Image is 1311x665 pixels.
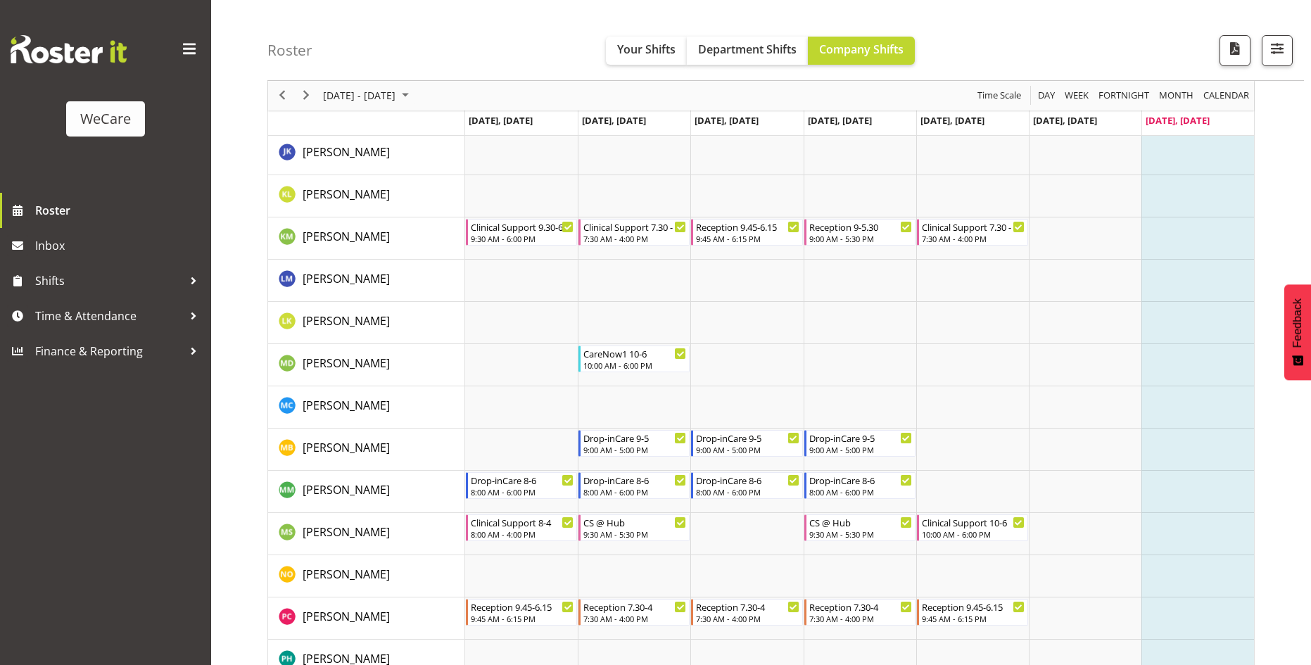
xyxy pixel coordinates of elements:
[809,600,912,614] div: Reception 7.30-4
[469,114,533,127] span: [DATE], [DATE]
[1158,87,1195,105] span: Month
[303,566,390,583] a: [PERSON_NAME]
[303,482,390,498] span: [PERSON_NAME]
[303,397,390,414] a: [PERSON_NAME]
[1037,87,1056,105] span: Day
[466,514,577,541] div: Mehreen Sardar"s event - Clinical Support 8-4 Begin From Monday, August 11, 2025 at 8:00:00 AM GM...
[583,600,686,614] div: Reception 7.30-4
[804,430,916,457] div: Matthew Brewer"s event - Drop-inCare 9-5 Begin From Thursday, August 14, 2025 at 9:00:00 AM GMT+1...
[471,473,574,487] div: Drop-inCare 8-6
[1201,87,1252,105] button: Month
[696,220,799,234] div: Reception 9.45-6.15
[1096,87,1152,105] button: Fortnight
[583,431,686,445] div: Drop-inCare 9-5
[808,37,915,65] button: Company Shifts
[322,87,397,105] span: [DATE] - [DATE]
[691,430,802,457] div: Matthew Brewer"s event - Drop-inCare 9-5 Begin From Wednesday, August 13, 2025 at 9:00:00 AM GMT+...
[808,114,872,127] span: [DATE], [DATE]
[922,515,1025,529] div: Clinical Support 10-6
[303,566,390,582] span: [PERSON_NAME]
[303,609,390,624] span: [PERSON_NAME]
[583,360,686,371] div: 10:00 AM - 6:00 PM
[922,220,1025,234] div: Clinical Support 7.30 - 4
[1033,114,1097,127] span: [DATE], [DATE]
[809,515,912,529] div: CS @ Hub
[582,114,646,127] span: [DATE], [DATE]
[809,486,912,498] div: 8:00 AM - 6:00 PM
[809,444,912,455] div: 9:00 AM - 5:00 PM
[268,555,465,597] td: Natasha Ottley resource
[35,235,204,256] span: Inbox
[1220,35,1250,66] button: Download a PDF of the roster according to the set date range.
[303,271,390,286] span: [PERSON_NAME]
[804,472,916,499] div: Matthew Mckenzie"s event - Drop-inCare 8-6 Begin From Thursday, August 14, 2025 at 8:00:00 AM GMT...
[809,431,912,445] div: Drop-inCare 9-5
[578,599,690,626] div: Penny Clyne-Moffat"s event - Reception 7.30-4 Begin From Tuesday, August 12, 2025 at 7:30:00 AM G...
[578,430,690,457] div: Matthew Brewer"s event - Drop-inCare 9-5 Begin From Tuesday, August 12, 2025 at 9:00:00 AM GMT+12...
[303,524,390,540] span: [PERSON_NAME]
[583,473,686,487] div: Drop-inCare 8-6
[578,514,690,541] div: Mehreen Sardar"s event - CS @ Hub Begin From Tuesday, August 12, 2025 at 9:30:00 AM GMT+12:00 End...
[617,42,676,57] span: Your Shifts
[268,471,465,513] td: Matthew Mckenzie resource
[471,613,574,624] div: 9:45 AM - 6:15 PM
[696,431,799,445] div: Drop-inCare 9-5
[809,528,912,540] div: 9:30 AM - 5:30 PM
[303,313,390,329] span: [PERSON_NAME]
[11,35,127,63] img: Rosterit website logo
[695,114,759,127] span: [DATE], [DATE]
[696,486,799,498] div: 8:00 AM - 6:00 PM
[466,472,577,499] div: Matthew Mckenzie"s event - Drop-inCare 8-6 Begin From Monday, August 11, 2025 at 8:00:00 AM GMT+1...
[1291,298,1304,348] span: Feedback
[318,81,417,110] div: August 11 - 17, 2025
[268,217,465,260] td: Kishendri Moodley resource
[809,473,912,487] div: Drop-inCare 8-6
[976,87,1022,105] span: Time Scale
[1262,35,1293,66] button: Filter Shifts
[303,481,390,498] a: [PERSON_NAME]
[471,600,574,614] div: Reception 9.45-6.15
[267,42,312,58] h4: Roster
[696,613,799,624] div: 7:30 AM - 4:00 PM
[1063,87,1091,105] button: Timeline Week
[691,599,802,626] div: Penny Clyne-Moffat"s event - Reception 7.30-4 Begin From Wednesday, August 13, 2025 at 7:30:00 AM...
[920,114,984,127] span: [DATE], [DATE]
[268,175,465,217] td: Kayley Luhrs resource
[583,220,686,234] div: Clinical Support 7.30 - 4
[809,220,912,234] div: Reception 9-5.30
[471,515,574,529] div: Clinical Support 8-4
[691,472,802,499] div: Matthew Mckenzie"s event - Drop-inCare 8-6 Begin From Wednesday, August 13, 2025 at 8:00:00 AM GM...
[273,87,292,105] button: Previous
[917,219,1028,246] div: Kishendri Moodley"s event - Clinical Support 7.30 - 4 Begin From Friday, August 15, 2025 at 7:30:...
[303,270,390,287] a: [PERSON_NAME]
[1202,87,1250,105] span: calendar
[804,514,916,541] div: Mehreen Sardar"s event - CS @ Hub Begin From Thursday, August 14, 2025 at 9:30:00 AM GMT+12:00 En...
[583,444,686,455] div: 9:00 AM - 5:00 PM
[975,87,1024,105] button: Time Scale
[696,473,799,487] div: Drop-inCare 8-6
[268,386,465,429] td: Mary Childs resource
[578,472,690,499] div: Matthew Mckenzie"s event - Drop-inCare 8-6 Begin From Tuesday, August 12, 2025 at 8:00:00 AM GMT+...
[268,344,465,386] td: Marie-Claire Dickson-Bakker resource
[1063,87,1090,105] span: Week
[303,144,390,160] span: [PERSON_NAME]
[696,444,799,455] div: 9:00 AM - 5:00 PM
[583,346,686,360] div: CareNow1 10-6
[804,219,916,246] div: Kishendri Moodley"s event - Reception 9-5.30 Begin From Thursday, August 14, 2025 at 9:00:00 AM G...
[698,42,797,57] span: Department Shifts
[809,613,912,624] div: 7:30 AM - 4:00 PM
[303,355,390,372] a: [PERSON_NAME]
[687,37,808,65] button: Department Shifts
[922,613,1025,624] div: 9:45 AM - 6:15 PM
[303,439,390,456] a: [PERSON_NAME]
[35,341,183,362] span: Finance & Reporting
[578,219,690,246] div: Kishendri Moodley"s event - Clinical Support 7.30 - 4 Begin From Tuesday, August 12, 2025 at 7:30...
[922,600,1025,614] div: Reception 9.45-6.15
[917,514,1028,541] div: Mehreen Sardar"s event - Clinical Support 10-6 Begin From Friday, August 15, 2025 at 10:00:00 AM ...
[268,133,465,175] td: John Ko resource
[578,346,690,372] div: Marie-Claire Dickson-Bakker"s event - CareNow1 10-6 Begin From Tuesday, August 12, 2025 at 10:00:...
[471,220,574,234] div: Clinical Support 9.30-6
[471,233,574,244] div: 9:30 AM - 6:00 PM
[268,513,465,555] td: Mehreen Sardar resource
[1036,87,1058,105] button: Timeline Day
